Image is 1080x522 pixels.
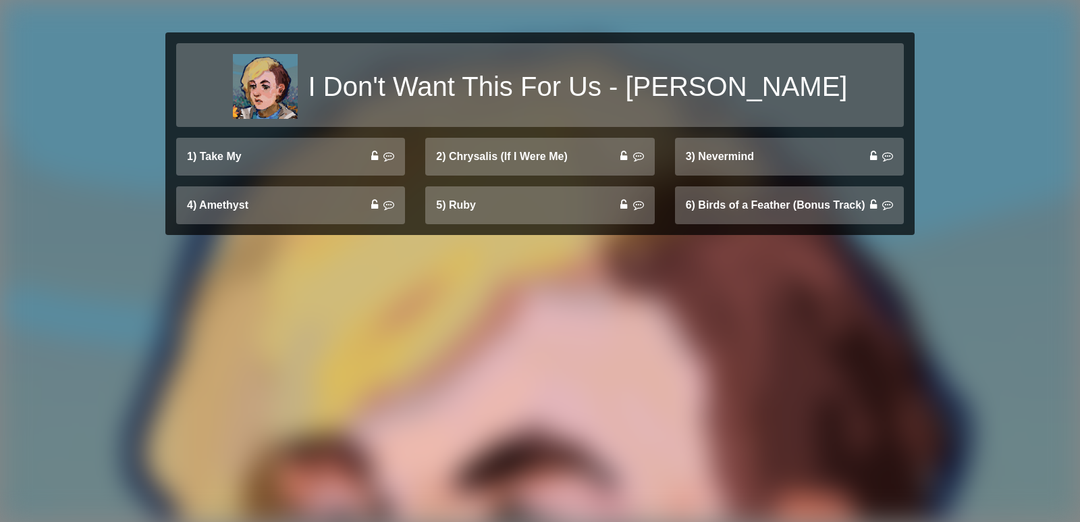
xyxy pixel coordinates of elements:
img: 789d254b910d6b9ad1c496b186a6973c704faef05a79ce822ba4daf4c83d7d4b.jpg [233,54,298,119]
a: 4) Amethyst [176,186,405,224]
a: 6) Birds of a Feather (Bonus Track) [675,186,904,224]
h1: I Don't Want This For Us - [PERSON_NAME] [308,70,848,103]
a: 5) Ruby [425,186,654,224]
a: 2) Chrysalis (If I Were Me) [425,138,654,176]
a: 1) Take My [176,138,405,176]
a: 3) Nevermind [675,138,904,176]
